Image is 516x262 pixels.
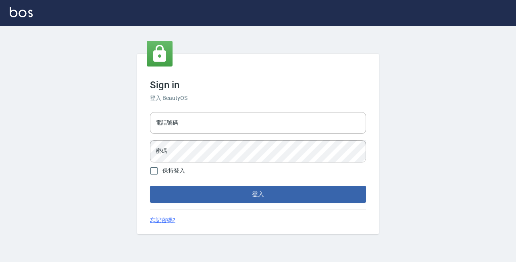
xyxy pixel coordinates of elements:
[150,216,175,225] a: 忘記密碼?
[150,94,366,102] h6: 登入 BeautyOS
[10,7,33,17] img: Logo
[150,186,366,203] button: 登入
[150,79,366,91] h3: Sign in
[162,166,185,175] span: 保持登入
